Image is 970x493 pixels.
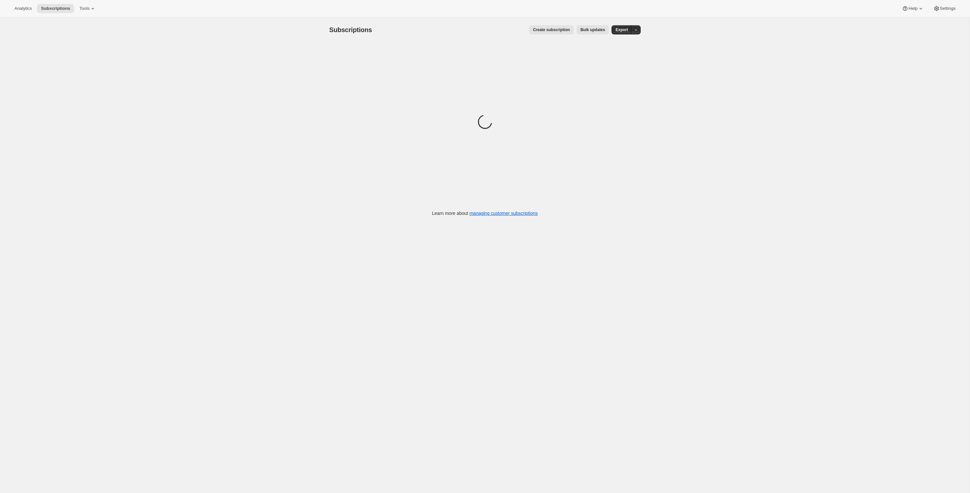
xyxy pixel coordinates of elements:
button: Subscriptions [37,4,74,13]
button: Tools [75,4,100,13]
button: Analytics [10,4,36,13]
button: Help [898,4,928,13]
span: Subscriptions [41,6,70,11]
span: Analytics [14,6,32,11]
span: Help [908,6,917,11]
a: managing customer subscriptions [469,211,538,216]
button: Export [611,25,632,34]
span: Bulk updates [580,27,605,32]
span: Settings [940,6,956,11]
button: Settings [929,4,960,13]
button: Create subscription [529,25,574,34]
span: Export [615,27,628,32]
span: Subscriptions [329,26,372,33]
p: Learn more about [432,210,538,217]
button: Bulk updates [576,25,609,34]
span: Tools [79,6,89,11]
span: Create subscription [533,27,570,32]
